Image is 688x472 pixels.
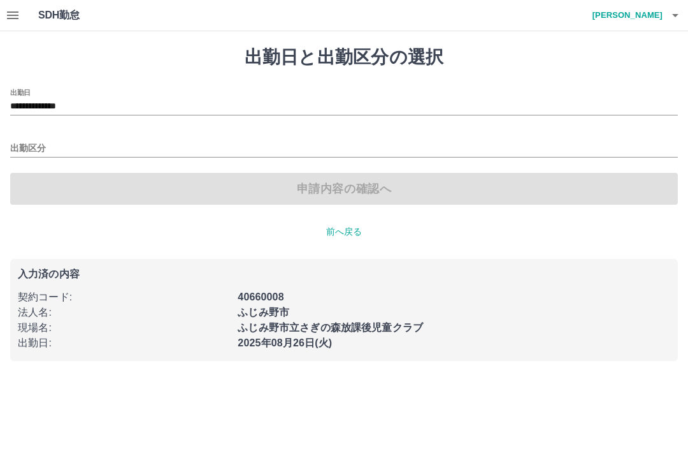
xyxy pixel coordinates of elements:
[18,290,230,305] p: 契約コード :
[238,307,289,318] b: ふじみ野市
[238,322,423,333] b: ふじみ野市立さぎの森放課後児童クラブ
[18,320,230,336] p: 現場名 :
[10,47,678,68] h1: 出勤日と出勤区分の選択
[18,336,230,351] p: 出勤日 :
[18,305,230,320] p: 法人名 :
[10,87,31,97] label: 出勤日
[10,225,678,239] p: 前へ戻る
[238,291,283,302] b: 40660008
[18,269,670,279] p: 入力済の内容
[238,337,332,348] b: 2025年08月26日(火)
